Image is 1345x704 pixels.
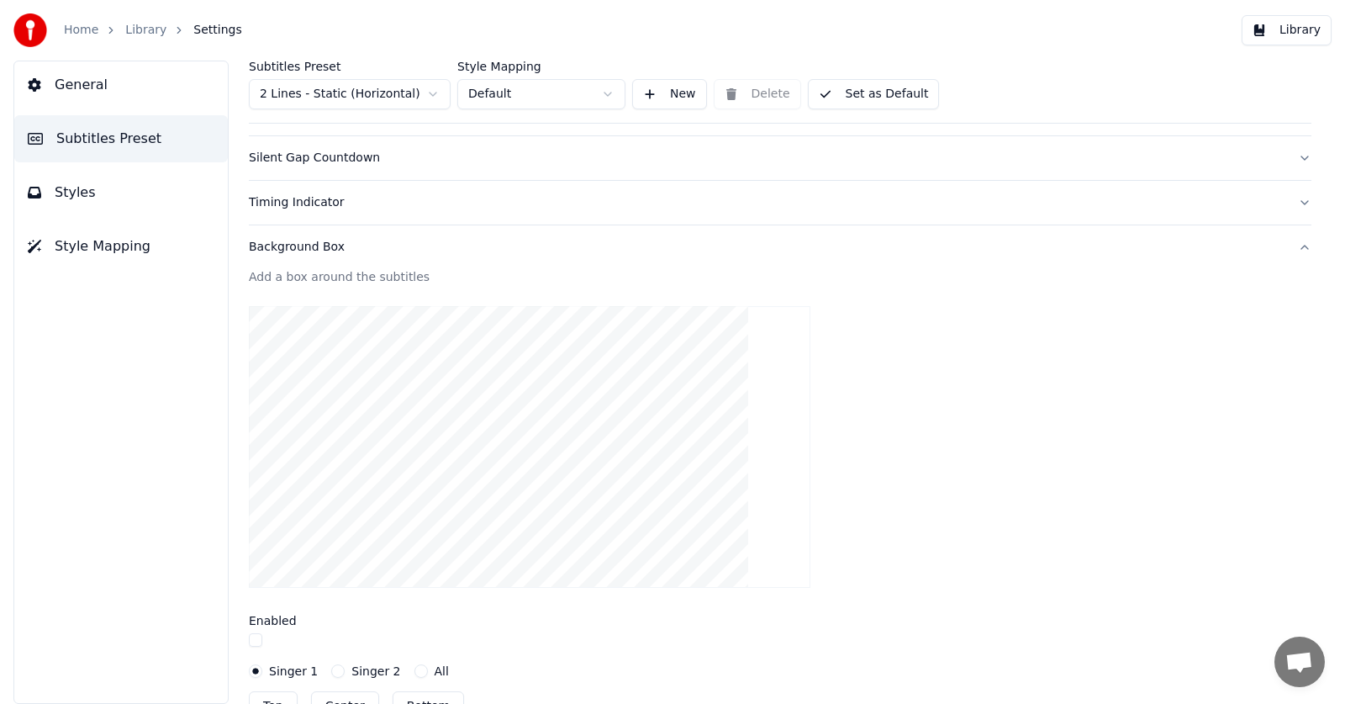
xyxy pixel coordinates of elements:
[249,136,1311,180] button: Silent Gap Countdown
[14,169,228,216] button: Styles
[13,13,47,47] img: youka
[457,61,625,72] label: Style Mapping
[125,22,166,39] a: Library
[249,225,1311,269] button: Background Box
[249,61,451,72] label: Subtitles Preset
[351,665,400,677] label: Singer 2
[249,194,1284,211] div: Timing Indicator
[249,239,1284,256] div: Background Box
[269,665,318,677] label: Singer 1
[14,61,228,109] button: General
[249,269,1311,286] div: Add a box around the subtitles
[64,22,242,39] nav: breadcrumb
[249,615,297,627] label: Enabled
[1242,15,1332,45] button: Library
[632,79,707,109] button: New
[249,181,1311,225] button: Timing Indicator
[56,129,161,149] span: Subtitles Preset
[193,22,241,39] span: Settings
[55,236,150,257] span: Style Mapping
[808,79,940,109] button: Set as Default
[14,223,228,270] button: Style Mapping
[249,150,1284,167] div: Silent Gap Countdown
[1274,637,1325,687] div: Open de chat
[14,115,228,162] button: Subtitles Preset
[55,183,96,203] span: Styles
[55,75,108,95] span: General
[64,22,98,39] a: Home
[435,665,449,677] label: All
